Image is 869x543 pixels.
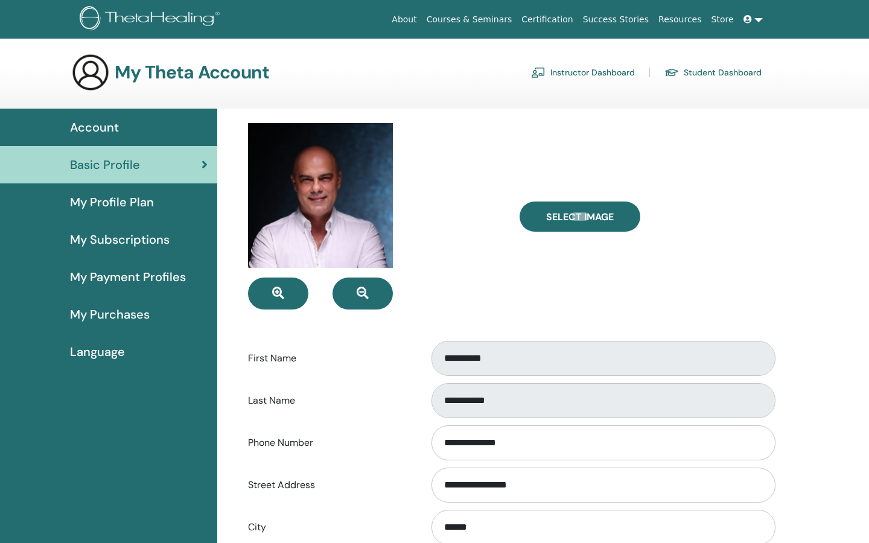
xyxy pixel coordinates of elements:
[70,230,170,249] span: My Subscriptions
[239,347,420,370] label: First Name
[531,67,546,78] img: chalkboard-teacher.svg
[517,8,578,31] a: Certification
[578,8,654,31] a: Success Stories
[80,6,224,33] img: logo.png
[70,305,150,323] span: My Purchases
[664,68,679,78] img: graduation-cap.svg
[70,343,125,361] span: Language
[387,8,421,31] a: About
[531,63,635,82] a: Instructor Dashboard
[71,53,110,92] img: generic-user-icon.jpg
[248,123,393,268] img: default.jpg
[115,62,269,83] h3: My Theta Account
[707,8,739,31] a: Store
[664,63,762,82] a: Student Dashboard
[422,8,517,31] a: Courses & Seminars
[70,268,186,286] span: My Payment Profiles
[654,8,707,31] a: Resources
[70,193,154,211] span: My Profile Plan
[572,212,588,221] input: Select Image
[239,389,420,412] label: Last Name
[546,211,614,223] span: Select Image
[239,431,420,454] label: Phone Number
[239,474,420,497] label: Street Address
[70,156,140,174] span: Basic Profile
[70,118,119,136] span: Account
[239,516,420,539] label: City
